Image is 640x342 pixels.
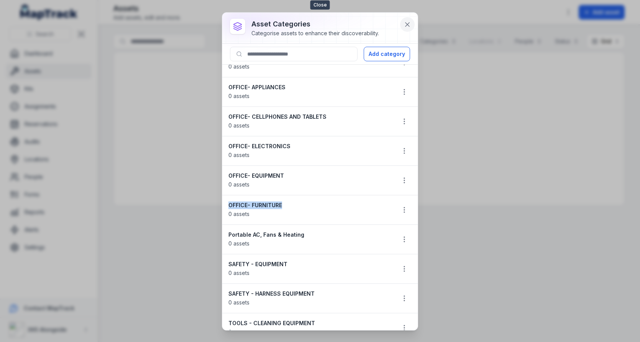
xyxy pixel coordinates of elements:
span: 0 assets [228,329,249,335]
span: 0 assets [228,270,249,276]
span: Close [310,0,330,10]
strong: SAFETY - EQUIPMENT [228,260,389,268]
strong: Portable AC, Fans & Heating [228,231,389,239]
span: 0 assets [228,240,249,247]
span: 0 assets [228,93,249,99]
strong: OFFICE- CELLPHONES AND TABLETS [228,113,389,121]
strong: SAFETY - HARNESS EQUIPMENT [228,290,389,298]
span: 0 assets [228,181,249,188]
strong: TOOLS - CLEANING EQUIPMENT [228,319,389,327]
button: Add category [364,47,410,61]
strong: OFFICE- EQUIPMENT [228,172,389,180]
strong: OFFICE- ELECTRONICS [228,142,389,150]
span: 0 assets [228,299,249,306]
span: 0 assets [228,211,249,217]
span: 0 assets [228,122,249,129]
span: 0 assets [228,63,249,70]
h3: asset categories [251,19,379,29]
span: 0 assets [228,152,249,158]
strong: OFFICE- FURNITURE [228,201,389,209]
strong: OFFICE- APPLIANCES [228,83,389,91]
div: Categorise assets to enhance their discoverability. [251,29,379,37]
